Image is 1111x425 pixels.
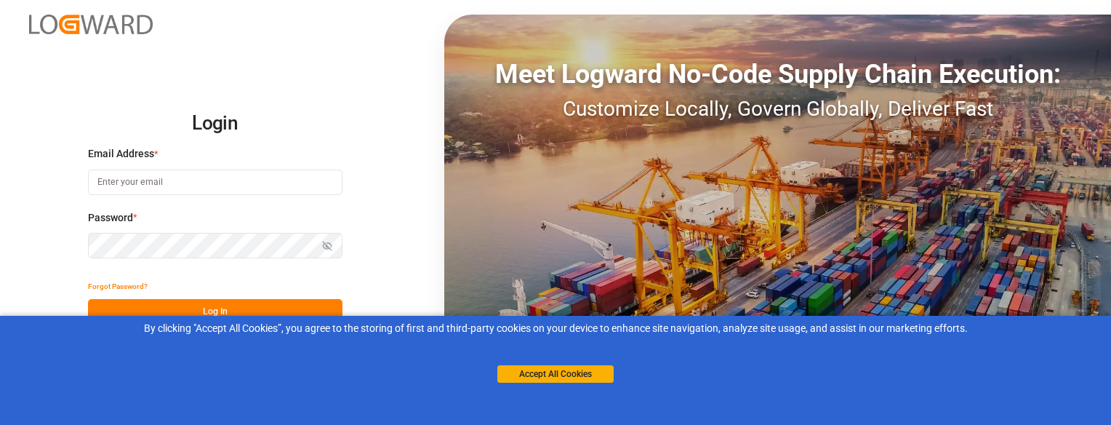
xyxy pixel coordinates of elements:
input: Enter your email [88,170,342,195]
span: Password [88,210,133,226]
div: Customize Locally, Govern Globally, Deliver Fast [444,94,1111,124]
button: Log In [88,299,342,325]
h2: Login [88,100,342,147]
button: Accept All Cookies [497,365,614,383]
span: Email Address [88,146,154,162]
div: By clicking "Accept All Cookies”, you agree to the storing of first and third-party cookies on yo... [10,321,1101,336]
div: Meet Logward No-Code Supply Chain Execution: [444,55,1111,94]
button: Forgot Password? [88,274,148,299]
img: Logward_new_orange.png [29,15,153,34]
